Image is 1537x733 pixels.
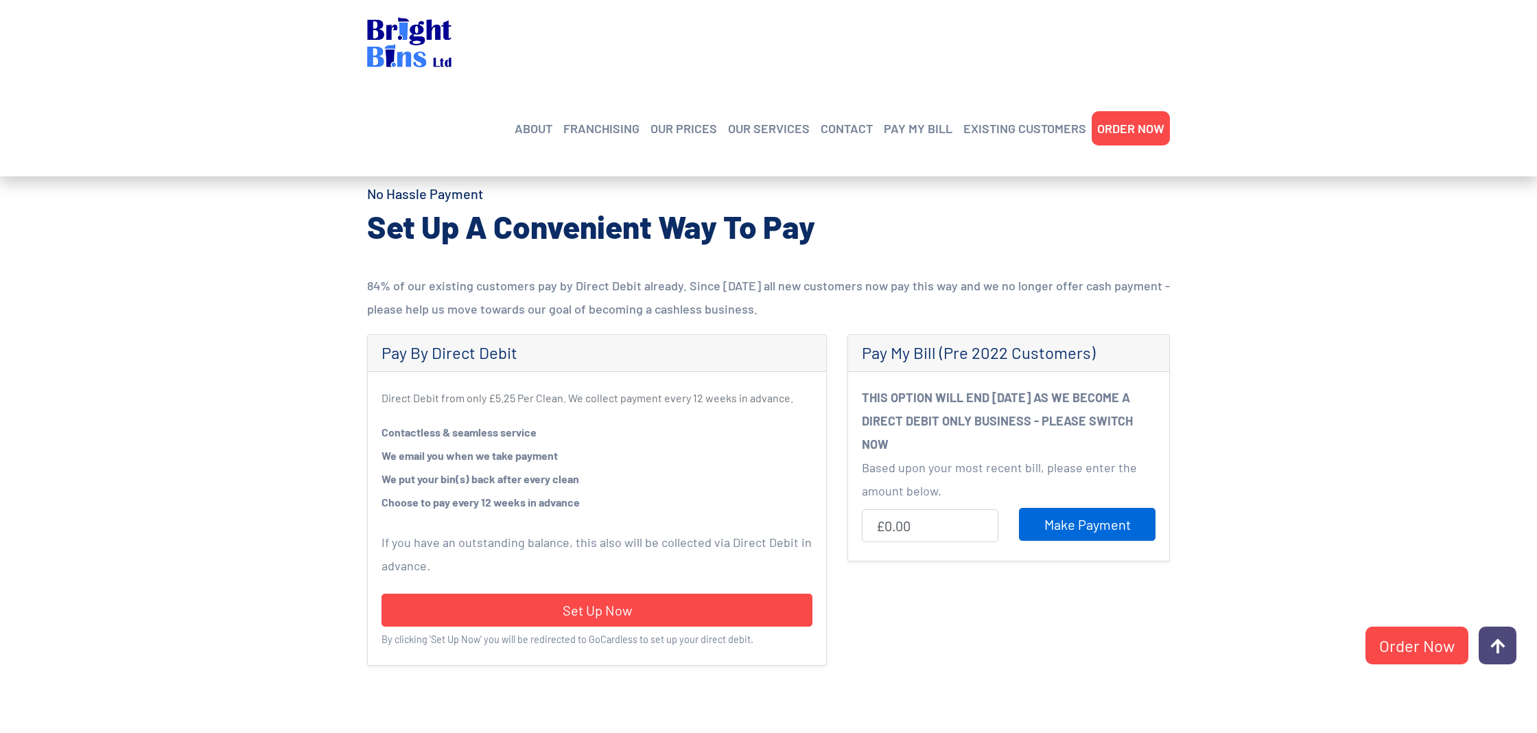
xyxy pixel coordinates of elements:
h4: No Hassle Payment [367,184,882,203]
input: Make Payment [1019,508,1155,541]
h2: Set Up A Convenient Way To Pay [367,206,882,247]
a: ORDER NOW [1097,118,1164,139]
li: We email you when we take payment [382,444,812,467]
a: FRANCHISING [563,118,640,139]
a: Order Now [1365,627,1468,664]
a: OUR SERVICES [728,118,810,139]
small: By clicking 'Set Up Now' you will be redirected to GoCardless to set up your direct debit. [382,633,753,645]
a: ABOUT [515,118,552,139]
li: Contactless & seamless service [382,421,812,444]
h4: Pay By Direct Debit [382,343,812,363]
a: OUR PRICES [650,118,717,139]
a: CONTACT [821,118,873,139]
strong: THIS OPTION WILL END [DATE] AS WE BECOME A DIRECT DEBIT ONLY BUSINESS - PLEASE SWITCH NOW [862,390,1133,452]
p: 84% of our existing customers pay by Direct Debit already. Since [DATE] all new customers now pay... [367,274,1170,321]
p: If you have an outstanding balance, this also will be collected via Direct Debit in advance. [382,531,812,577]
li: We put your bin(s) back after every clean [382,467,812,491]
li: Choose to pay every 12 weeks in advance [382,491,812,514]
small: Direct Debit from only £5.25 Per Clean. We collect payment every 12 weeks in advance. [382,391,793,404]
a: EXISTING CUSTOMERS [963,118,1086,139]
p: Based upon your most recent bill, please enter the amount below. [862,456,1155,502]
a: PAY MY BILL [884,118,952,139]
h4: Pay My Bill (Pre 2022 Customers) [862,343,1155,363]
a: Set Up Now [382,594,812,627]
